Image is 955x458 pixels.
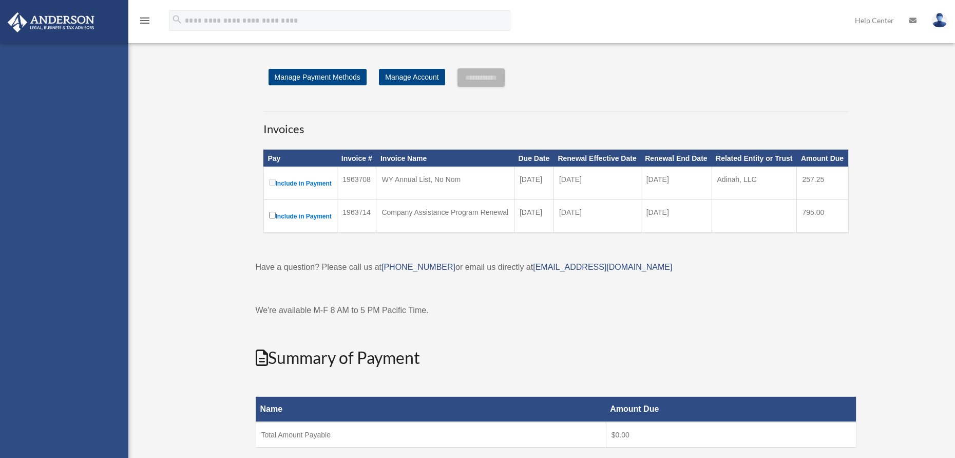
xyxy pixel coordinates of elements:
td: [DATE] [553,200,641,233]
th: Renewal Effective Date [553,150,641,167]
td: 257.25 [797,167,848,200]
td: 1963708 [337,167,376,200]
i: menu [139,14,151,27]
input: Include in Payment [269,179,276,186]
td: Total Amount Payable [256,422,606,448]
th: Due Date [514,150,553,167]
h3: Invoices [263,112,849,137]
p: Have a question? Please call us at or email us directly at [256,260,856,274]
th: Invoice Name [376,150,514,167]
img: Anderson Advisors Platinum Portal [5,12,98,32]
a: [EMAIL_ADDRESS][DOMAIN_NAME] [533,263,672,271]
td: $0.00 [606,422,856,448]
td: [DATE] [514,167,553,200]
label: Include in Payment [269,210,332,223]
a: Manage Account [379,69,445,85]
th: Related Entity or Trust [712,150,797,167]
img: User Pic [932,13,947,28]
th: Name [256,397,606,423]
label: Include in Payment [269,177,332,190]
h2: Summary of Payment [256,346,856,370]
a: Manage Payment Methods [269,69,367,85]
td: 795.00 [797,200,848,233]
th: Invoice # [337,150,376,167]
td: [DATE] [514,200,553,233]
th: Pay [263,150,337,167]
td: Adinah, LLC [712,167,797,200]
div: Company Assistance Program Renewal [381,205,509,219]
th: Amount Due [797,150,848,167]
i: search [171,14,183,25]
div: WY Annual List, No Nom [381,172,509,187]
a: menu [139,18,151,27]
input: Include in Payment [269,212,276,218]
td: [DATE] [641,200,712,233]
td: [DATE] [641,167,712,200]
td: 1963714 [337,200,376,233]
th: Amount Due [606,397,856,423]
a: [PHONE_NUMBER] [381,263,455,271]
p: We're available M-F 8 AM to 5 PM Pacific Time. [256,303,856,318]
th: Renewal End Date [641,150,712,167]
td: [DATE] [553,167,641,200]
